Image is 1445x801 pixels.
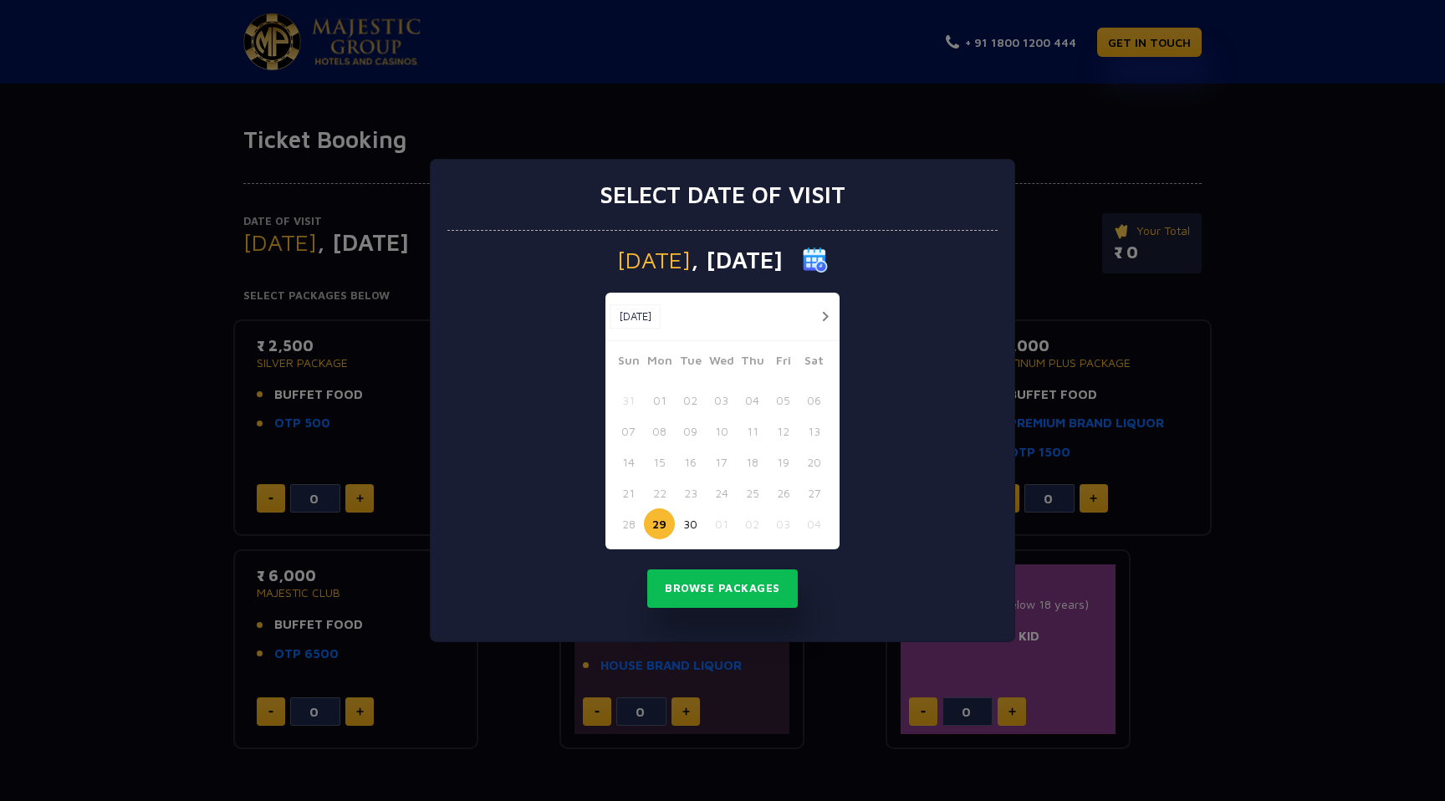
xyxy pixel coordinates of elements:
[799,477,830,508] button: 27
[675,508,706,539] button: 30
[617,248,691,272] span: [DATE]
[613,416,644,446] button: 07
[706,508,737,539] button: 01
[706,351,737,375] span: Wed
[600,181,845,209] h3: Select date of visit
[613,351,644,375] span: Sun
[613,446,644,477] button: 14
[613,385,644,416] button: 31
[803,247,828,273] img: calender icon
[737,477,768,508] button: 25
[768,385,799,416] button: 05
[706,385,737,416] button: 03
[691,248,783,272] span: , [DATE]
[644,351,675,375] span: Mon
[610,304,661,329] button: [DATE]
[799,508,830,539] button: 04
[737,351,768,375] span: Thu
[613,508,644,539] button: 28
[675,477,706,508] button: 23
[644,385,675,416] button: 01
[799,351,830,375] span: Sat
[737,446,768,477] button: 18
[675,416,706,446] button: 09
[799,385,830,416] button: 06
[644,477,675,508] button: 22
[768,351,799,375] span: Fri
[647,569,798,608] button: Browse Packages
[737,508,768,539] button: 02
[675,351,706,375] span: Tue
[675,446,706,477] button: 16
[644,416,675,446] button: 08
[706,416,737,446] button: 10
[768,477,799,508] button: 26
[737,416,768,446] button: 11
[706,477,737,508] button: 24
[644,508,675,539] button: 29
[706,446,737,477] button: 17
[675,385,706,416] button: 02
[613,477,644,508] button: 21
[768,508,799,539] button: 03
[799,416,830,446] button: 13
[799,446,830,477] button: 20
[737,385,768,416] button: 04
[768,416,799,446] button: 12
[768,446,799,477] button: 19
[644,446,675,477] button: 15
